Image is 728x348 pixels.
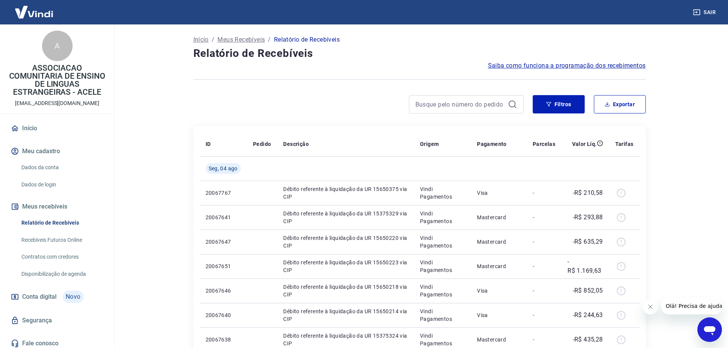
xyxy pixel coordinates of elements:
p: 20067767 [206,189,241,197]
div: A [42,31,73,61]
iframe: Fechar mensagem [643,299,658,314]
a: Dados de login [18,177,105,193]
p: Débito referente à liquidação da UR 15650214 via CIP [283,308,408,323]
p: -R$ 435,28 [573,335,603,344]
p: Parcelas [533,140,555,148]
p: 20067641 [206,214,241,221]
p: -R$ 1.169,63 [567,257,603,275]
p: - [533,189,555,197]
p: 20067646 [206,287,241,295]
p: Mastercard [477,262,520,270]
p: -R$ 852,05 [573,286,603,295]
p: Valor Líq. [572,140,597,148]
p: Relatório de Recebíveis [274,35,340,44]
a: Meus Recebíveis [217,35,265,44]
p: - [533,336,555,343]
p: Origem [420,140,439,148]
p: Mastercard [477,336,520,343]
p: / [268,35,271,44]
p: 20067651 [206,262,241,270]
button: Meus recebíveis [9,198,105,215]
p: Vindi Pagamentos [420,185,465,201]
p: -R$ 635,29 [573,237,603,246]
p: ASSOCIACAO COMUNITARIA DE ENSINO DE LINGUAS ESTRANGEIRAS - ACELE [6,64,108,96]
p: Visa [477,287,520,295]
a: Contratos com credores [18,249,105,265]
p: Débito referente à liquidação da UR 15650375 via CIP [283,185,408,201]
p: -R$ 244,63 [573,311,603,320]
p: Pagamento [477,140,507,148]
a: Saiba como funciona a programação dos recebimentos [488,61,646,70]
h4: Relatório de Recebíveis [193,46,646,61]
p: - [533,311,555,319]
p: Tarifas [615,140,634,148]
a: Segurança [9,312,105,329]
p: Vindi Pagamentos [420,210,465,225]
p: 20067638 [206,336,241,343]
p: - [533,238,555,246]
span: Seg, 04 ago [209,165,238,172]
button: Filtros [533,95,585,113]
p: - [533,214,555,221]
p: Descrição [283,140,309,148]
input: Busque pelo número do pedido [415,99,505,110]
a: Recebíveis Futuros Online [18,232,105,248]
p: -R$ 293,88 [573,213,603,222]
p: -R$ 210,58 [573,188,603,197]
p: 20067647 [206,238,241,246]
span: Conta digital [22,291,57,302]
button: Sair [691,5,719,19]
p: Débito referente à liquidação da UR 15650220 via CIP [283,234,408,249]
button: Exportar [594,95,646,113]
p: - [533,287,555,295]
p: Vindi Pagamentos [420,308,465,323]
p: Mastercard [477,238,520,246]
iframe: Botão para abrir a janela de mensagens [697,317,722,342]
p: [EMAIL_ADDRESS][DOMAIN_NAME] [15,99,99,107]
p: Débito referente à liquidação da UR 15375324 via CIP [283,332,408,347]
p: Vindi Pagamentos [420,259,465,274]
img: Vindi [9,0,59,24]
p: Mastercard [477,214,520,221]
p: Débito referente à liquidação da UR 15650218 via CIP [283,283,408,298]
p: - [533,262,555,270]
p: Visa [477,189,520,197]
p: Visa [477,311,520,319]
p: Vindi Pagamentos [420,234,465,249]
p: Débito referente à liquidação da UR 15375329 via CIP [283,210,408,225]
p: 20067640 [206,311,241,319]
a: Relatório de Recebíveis [18,215,105,231]
iframe: Mensagem da empresa [661,298,722,314]
a: Conta digitalNovo [9,288,105,306]
p: / [212,35,214,44]
p: ID [206,140,211,148]
p: Débito referente à liquidação da UR 15650223 via CIP [283,259,408,274]
a: Início [9,120,105,137]
button: Meu cadastro [9,143,105,160]
span: Olá! Precisa de ajuda? [5,5,64,11]
p: Vindi Pagamentos [420,283,465,298]
p: Pedido [253,140,271,148]
span: Novo [63,291,84,303]
a: Disponibilização de agenda [18,266,105,282]
p: Vindi Pagamentos [420,332,465,347]
a: Dados da conta [18,160,105,175]
a: Início [193,35,209,44]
